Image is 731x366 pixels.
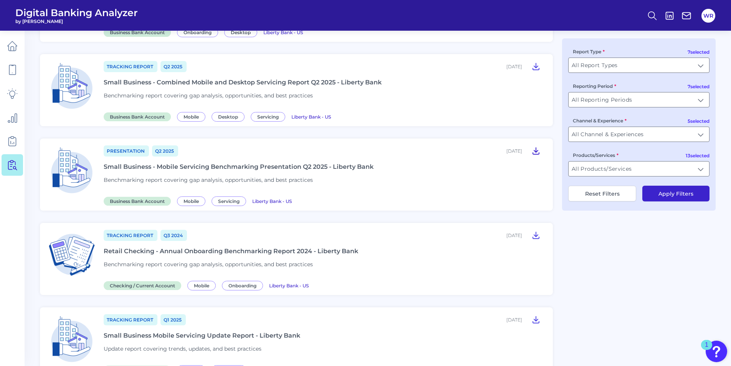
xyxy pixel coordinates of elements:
span: Benchmarking report covering gap analysis, opportunities, and best practices [104,261,313,268]
span: Mobile [177,112,205,122]
button: Small Business - Combined Mobile and Desktop Servicing Report Q2 2025 - Liberty Bank [528,60,544,73]
a: Liberty Bank - US [291,113,331,120]
a: Business Bank Account [104,28,174,36]
span: Liberty Bank - US [252,198,292,204]
a: Mobile [177,197,208,204]
a: Tracking Report [104,61,157,72]
a: Tracking Report [104,314,157,325]
a: Servicing [251,113,288,120]
a: Mobile [177,113,208,120]
span: Business Bank Account [104,28,171,37]
a: Business Bank Account [104,113,174,120]
label: Products/Services [573,152,619,158]
div: [DATE] [506,317,522,323]
a: Q2 2025 [160,61,187,72]
a: Business Bank Account [104,197,174,204]
a: Desktop [212,113,248,120]
span: Onboarding [222,281,263,290]
label: Channel & Experience [573,118,627,124]
span: Desktop [224,28,257,37]
a: Desktop [224,28,260,36]
div: [DATE] [506,64,522,69]
a: Onboarding [177,28,221,36]
button: Retail Checking - Annual Onboarding Benchmarking Report 2024 - Liberty Bank [528,229,544,241]
span: Update report covering trends, updates, and best practices [104,345,261,352]
span: Benchmarking report covering gap analysis, opportunities, and best practices [104,92,313,99]
label: Report Type [573,49,605,54]
div: [DATE] [506,232,522,238]
span: Digital Banking Analyzer [15,7,138,18]
span: by [PERSON_NAME] [15,18,138,24]
button: Reset Filters [568,186,636,201]
span: Mobile [187,281,216,290]
img: Business Bank Account [46,145,98,196]
img: Business Bank Account [46,60,98,112]
div: 1 [705,345,708,355]
span: Desktop [212,112,245,122]
a: Liberty Bank - US [263,28,303,36]
img: Business Bank Account [46,313,98,365]
span: Liberty Bank - US [291,114,331,120]
a: Checking / Current Account [104,282,184,289]
a: Tracking Report [104,230,157,241]
button: WR [701,9,715,23]
span: Benchmarking report covering gap analysis, opportunities, and best practices [104,176,313,183]
span: Servicing [212,196,246,206]
div: Small Business Mobile Servicing Update Report - Liberty Bank [104,332,300,339]
a: Presentation [104,145,149,157]
span: Liberty Bank - US [263,30,303,35]
a: Q3 2024 [160,230,187,241]
a: Mobile [187,282,219,289]
span: Onboarding [177,28,218,37]
div: Retail Checking - Annual Onboarding Benchmarking Report 2024 - Liberty Bank [104,247,358,255]
a: Q1 2025 [160,314,186,325]
button: Apply Filters [642,186,709,201]
label: Reporting Period [573,83,616,89]
span: Mobile [177,196,205,206]
span: Liberty Bank - US [269,283,309,289]
a: Q2 2025 [152,145,178,157]
button: Small Business - Mobile Servicing Benchmarking Presentation Q2 2025 - Liberty Bank [528,145,544,157]
div: Small Business - Combined Mobile and Desktop Servicing Report Q2 2025 - Liberty Bank [104,79,382,86]
a: Servicing [212,197,249,204]
a: Liberty Bank - US [269,282,309,289]
span: Checking / Current Account [104,281,181,290]
button: Open Resource Center, 1 new notification [706,341,727,362]
div: Small Business - Mobile Servicing Benchmarking Presentation Q2 2025 - Liberty Bank [104,163,374,170]
div: [DATE] [506,148,522,154]
a: Liberty Bank - US [252,197,292,204]
span: Business Bank Account [104,112,171,121]
button: Small Business Mobile Servicing Update Report - Liberty Bank [528,313,544,326]
a: Onboarding [222,282,266,289]
span: Business Bank Account [104,197,171,206]
span: Servicing [251,112,285,122]
img: Checking / Current Account [46,229,98,280]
